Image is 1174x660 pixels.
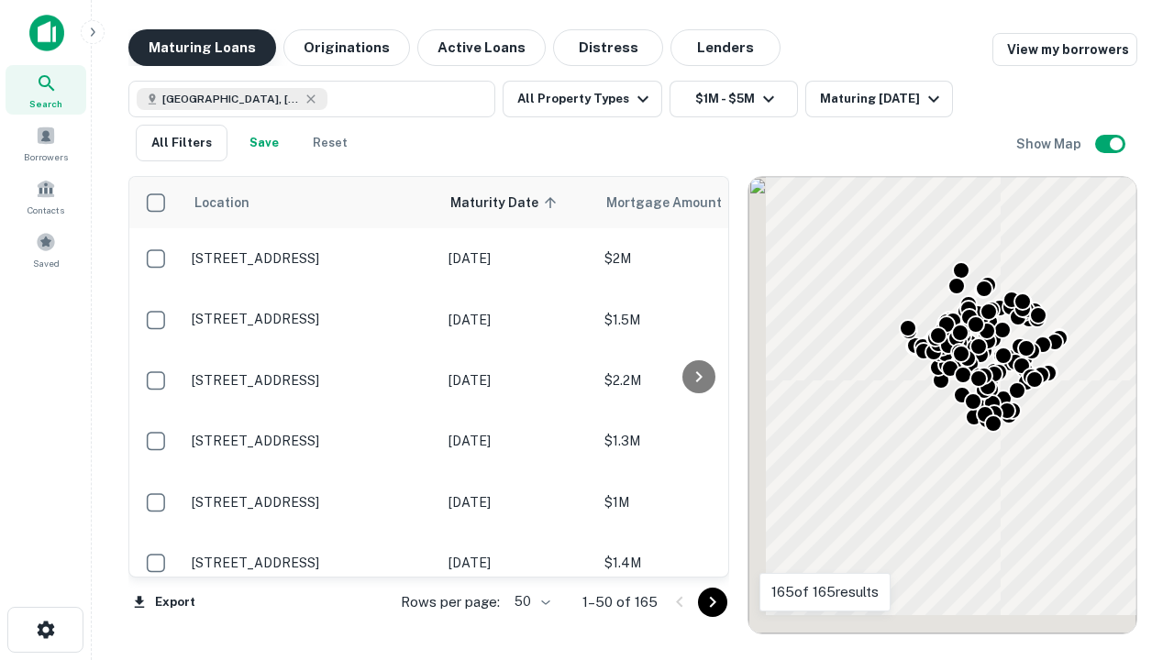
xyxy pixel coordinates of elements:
button: Maturing Loans [128,29,276,66]
p: [STREET_ADDRESS] [192,555,430,571]
div: 0 0 [748,177,1136,633]
p: [DATE] [449,553,586,573]
div: Maturing [DATE] [820,88,945,110]
img: capitalize-icon.png [29,15,64,51]
p: [STREET_ADDRESS] [192,494,430,511]
button: Maturing [DATE] [805,81,953,117]
p: [DATE] [449,248,586,269]
span: Borrowers [24,149,68,164]
p: [DATE] [449,370,586,390]
p: [DATE] [449,431,586,451]
th: Maturity Date [439,177,595,228]
button: Export [128,588,200,616]
p: $1.3M [604,431,788,451]
button: Reset [301,125,360,161]
p: [STREET_ADDRESS] [192,311,430,327]
button: Lenders [670,29,781,66]
button: Save your search to get updates of matches that match your search criteria. [235,125,293,161]
span: Saved [33,256,60,270]
a: Search [6,65,86,115]
p: 1–50 of 165 [582,591,658,613]
iframe: Chat Widget [1082,513,1174,601]
div: 50 [507,588,553,615]
p: [DATE] [449,492,586,512]
p: Rows per page: [401,591,500,613]
p: $1.4M [604,553,788,573]
p: 165 of 165 results [771,581,879,603]
p: $2M [604,248,788,269]
a: Saved [6,225,86,274]
p: [STREET_ADDRESS] [192,250,430,267]
span: Contacts [28,203,64,217]
button: All Property Types [503,81,662,117]
th: Mortgage Amount [595,177,797,228]
a: Borrowers [6,118,86,168]
p: $2.2M [604,370,788,390]
p: [STREET_ADDRESS] [192,433,430,449]
button: Originations [283,29,410,66]
a: Contacts [6,171,86,221]
button: All Filters [136,125,227,161]
button: Go to next page [698,588,727,617]
p: $1.5M [604,310,788,330]
span: Mortgage Amount [606,192,746,214]
span: [GEOGRAPHIC_DATA], [GEOGRAPHIC_DATA], [GEOGRAPHIC_DATA] [162,91,300,107]
h6: Show Map [1016,134,1084,154]
th: Location [183,177,439,228]
span: Search [29,96,62,111]
button: Distress [553,29,663,66]
a: View my borrowers [992,33,1137,66]
button: [GEOGRAPHIC_DATA], [GEOGRAPHIC_DATA], [GEOGRAPHIC_DATA] [128,81,495,117]
span: Maturity Date [450,192,562,214]
p: [DATE] [449,310,586,330]
button: Active Loans [417,29,546,66]
span: Location [194,192,249,214]
button: $1M - $5M [670,81,798,117]
p: [STREET_ADDRESS] [192,372,430,389]
p: $1M [604,492,788,512]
